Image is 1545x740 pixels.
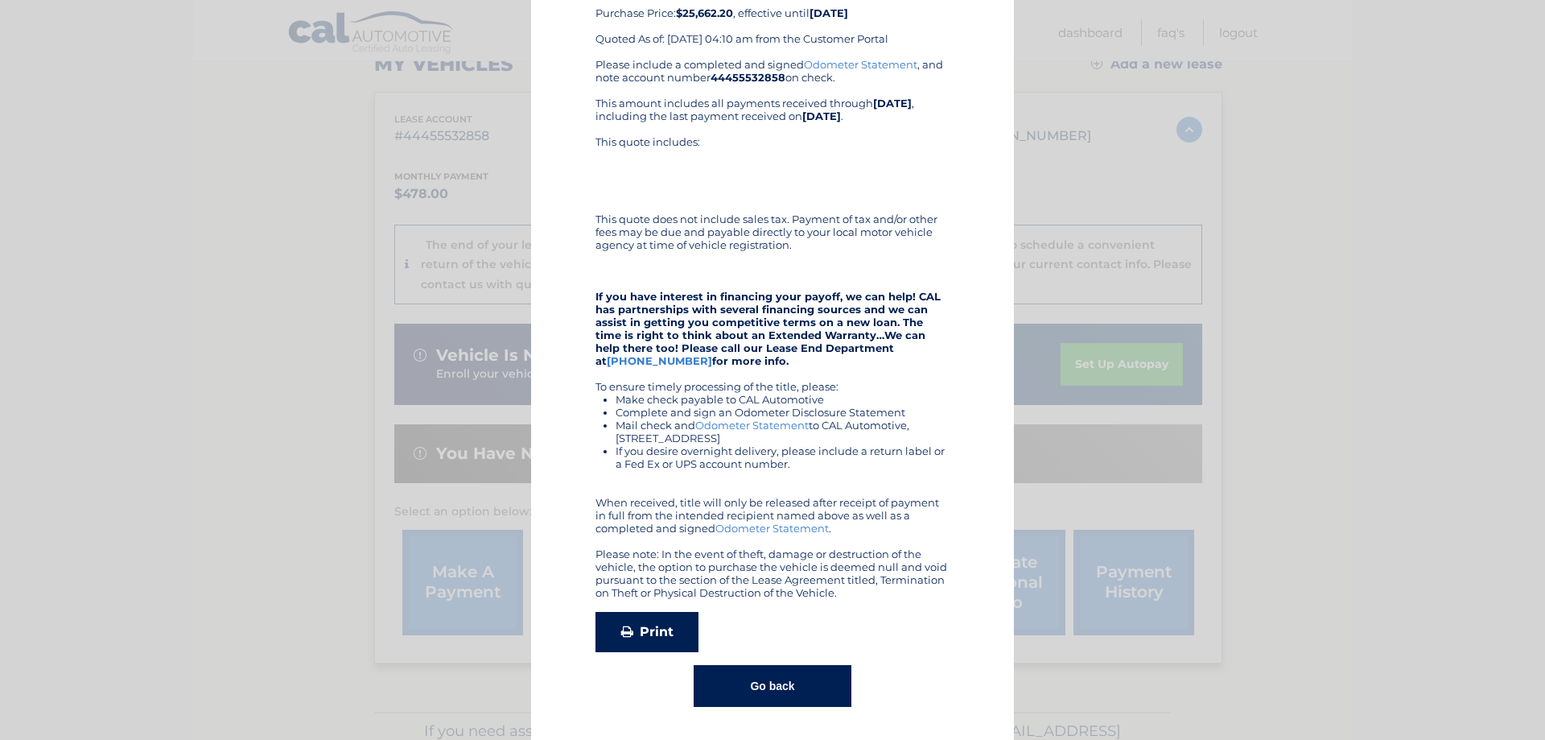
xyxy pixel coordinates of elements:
a: Odometer Statement [715,522,829,535]
button: Go back [694,665,851,707]
div: This quote includes: [595,135,950,200]
a: Odometer Statement [695,419,809,432]
div: Please include a completed and signed , and note account number on check. This amount includes al... [595,58,950,599]
b: $25,662.20 [676,6,733,19]
b: [DATE] [802,110,841,122]
b: [DATE] [873,97,912,110]
a: Odometer Statement [804,58,917,71]
li: Mail check and to CAL Automotive, [STREET_ADDRESS] [616,419,950,444]
b: [DATE] [810,6,848,19]
li: Make check payable to CAL Automotive [616,393,950,406]
li: Complete and sign an Odometer Disclosure Statement [616,406,950,419]
a: Print [595,612,698,652]
strong: If you have interest in financing your payoff, we can help! CAL has partnerships with several fin... [595,290,941,367]
a: [PHONE_NUMBER] [607,354,712,367]
li: If you desire overnight delivery, please include a return label or a Fed Ex or UPS account number. [616,444,950,470]
b: 44455532858 [711,71,785,84]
